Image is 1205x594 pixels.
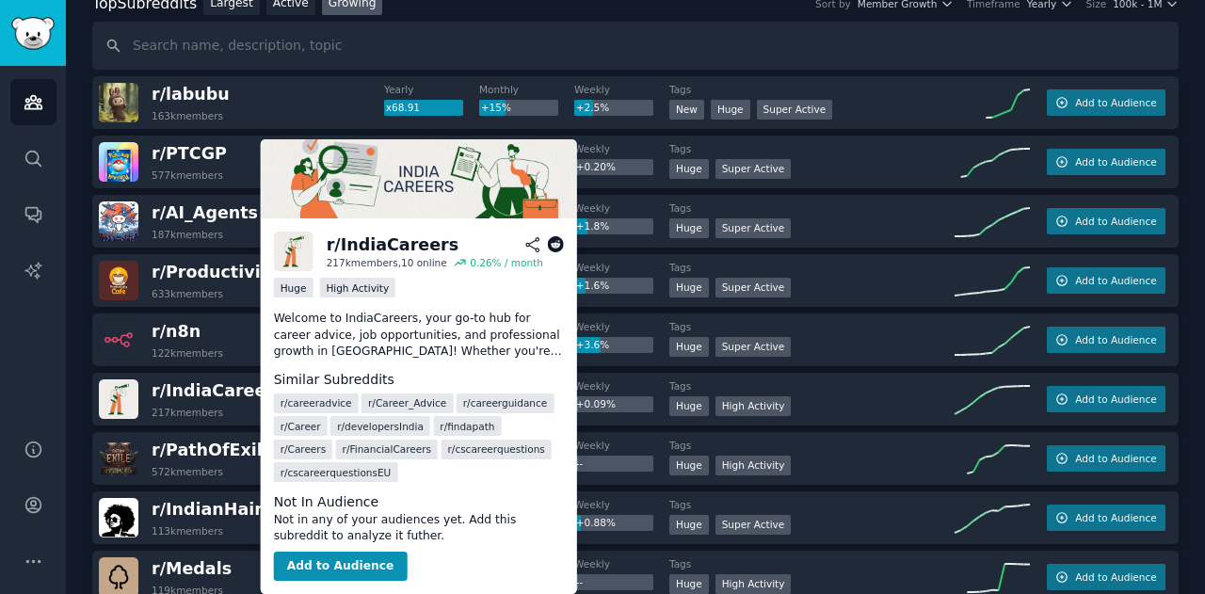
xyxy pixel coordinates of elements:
[327,256,447,269] div: 217k members, 10 online
[152,559,232,578] span: r/ Medals
[1075,96,1156,109] span: Add to Audience
[274,311,564,361] p: Welcome to IndiaCareers, your go-to hub for career advice, job opportunities, and professional gr...
[576,280,609,291] span: +1.6%
[274,512,564,545] dd: Not in any of your audiences yet. Add this subreddit to analyze it futher.
[281,442,326,456] span: r/ Careers
[1075,274,1156,287] span: Add to Audience
[99,379,138,419] img: IndiaCareers
[669,498,955,511] dt: Tags
[152,322,201,341] span: r/ n8n
[669,379,955,393] dt: Tags
[715,396,792,416] div: High Activity
[1075,570,1156,584] span: Add to Audience
[152,109,223,122] div: 163k members
[384,83,479,96] dt: Yearly
[99,320,138,360] img: n8n
[576,161,616,172] span: +0.20%
[152,500,303,519] span: r/ IndianHaircare
[669,396,709,416] div: Huge
[574,201,669,215] dt: Weekly
[99,201,138,241] img: AI_Agents
[261,139,577,218] img: India Careers
[1047,267,1165,294] button: Add to Audience
[479,83,574,96] dt: Monthly
[99,261,138,300] img: Productivitycafe
[337,420,424,433] span: r/ developersIndia
[368,396,446,409] span: r/ Career_Advice
[715,159,792,179] div: Super Active
[669,439,955,452] dt: Tags
[1075,333,1156,346] span: Add to Audience
[1075,452,1156,465] span: Add to Audience
[1047,208,1165,234] button: Add to Audience
[574,557,669,570] dt: Weekly
[576,458,584,469] span: --
[574,320,669,333] dt: Weekly
[715,574,792,594] div: High Activity
[99,498,138,538] img: IndianHaircare
[152,263,318,281] span: r/ Productivitycafe
[574,439,669,452] dt: Weekly
[152,441,285,459] span: r/ PathOfExile2
[1047,89,1165,116] button: Add to Audience
[343,442,431,456] span: r/ FinancialCareers
[281,396,352,409] span: r/ careeradvice
[669,557,955,570] dt: Tags
[274,278,313,297] div: Huge
[470,256,543,269] div: 0.26 % / month
[274,232,313,271] img: IndiaCareers
[669,159,709,179] div: Huge
[152,381,283,400] span: r/ IndiaCareers
[669,83,955,96] dt: Tags
[281,466,392,479] span: r/ cscareerquestionsEU
[669,278,709,297] div: Huge
[576,220,609,232] span: +1.8%
[281,420,321,433] span: r/ Career
[152,203,258,222] span: r/ AI_Agents
[274,492,564,512] dt: Not In Audience
[1047,386,1165,412] button: Add to Audience
[669,320,955,333] dt: Tags
[319,278,395,297] div: High Activity
[463,396,547,409] span: r/ careerguidance
[669,218,709,238] div: Huge
[327,233,458,257] div: r/ IndiaCareers
[1075,215,1156,228] span: Add to Audience
[99,83,138,122] img: labubu
[152,287,223,300] div: 633k members
[576,576,584,587] span: --
[669,261,955,274] dt: Tags
[669,337,709,357] div: Huge
[669,142,955,155] dt: Tags
[11,17,55,50] img: GummySearch logo
[574,261,669,274] dt: Weekly
[576,339,609,350] span: +3.6%
[1047,327,1165,353] button: Add to Audience
[274,552,408,582] button: Add to Audience
[1047,564,1165,590] button: Add to Audience
[152,465,223,478] div: 572k members
[574,498,669,511] dt: Weekly
[669,100,704,120] div: New
[152,228,223,241] div: 187k members
[274,370,564,390] dt: Similar Subreddits
[715,515,792,535] div: Super Active
[757,100,833,120] div: Super Active
[99,439,138,478] img: PathOfExile2
[1075,155,1156,169] span: Add to Audience
[1075,393,1156,406] span: Add to Audience
[99,142,138,182] img: PTCGP
[715,337,792,357] div: Super Active
[715,456,792,475] div: High Activity
[440,420,494,433] span: r/ findapath
[92,22,1179,70] input: Search name, description, topic
[669,201,955,215] dt: Tags
[711,100,750,120] div: Huge
[576,398,616,409] span: +0.09%
[152,346,223,360] div: 122k members
[386,102,420,113] span: x68.91
[448,442,545,456] span: r/ cscareerquestions
[152,169,223,182] div: 577k members
[574,83,669,96] dt: Weekly
[152,85,230,104] span: r/ labubu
